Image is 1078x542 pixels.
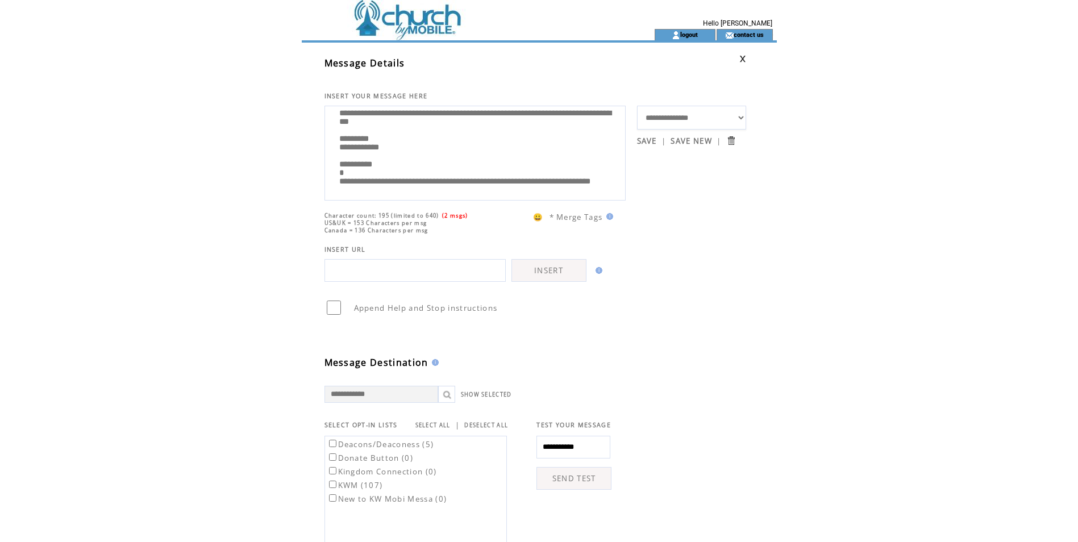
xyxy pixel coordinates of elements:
span: Character count: 195 (limited to 640) [324,212,439,219]
img: help.gif [428,359,439,366]
span: US&UK = 153 Characters per msg [324,219,427,227]
label: Donate Button (0) [327,453,414,463]
a: SAVE NEW [671,136,712,146]
input: Submit [726,135,736,146]
a: DESELECT ALL [464,422,508,429]
label: New to KW Mobi Messa (0) [327,494,447,504]
label: KWM (107) [327,480,383,490]
span: * Merge Tags [550,212,603,222]
span: Append Help and Stop instructions [354,303,498,313]
a: INSERT [511,259,586,282]
label: Kingdom Connection (0) [327,466,437,477]
input: KWM (107) [329,481,336,488]
span: INSERT URL [324,245,366,253]
a: SEND TEST [536,467,611,490]
span: | [661,136,666,146]
input: Kingdom Connection (0) [329,467,336,474]
a: SHOW SELECTED [461,391,512,398]
img: help.gif [603,213,613,220]
span: | [455,420,460,430]
input: New to KW Mobi Messa (0) [329,494,336,502]
span: SELECT OPT-IN LISTS [324,421,398,429]
input: Deacons/Deaconess (5) [329,440,336,447]
span: INSERT YOUR MESSAGE HERE [324,92,428,100]
span: Message Details [324,57,405,69]
a: SELECT ALL [415,422,451,429]
img: contact_us_icon.gif [725,31,734,40]
a: logout [680,31,698,38]
span: (2 msgs) [442,212,468,219]
span: Hello [PERSON_NAME] [703,19,772,27]
label: Deacons/Deaconess (5) [327,439,434,449]
input: Donate Button (0) [329,453,336,461]
span: TEST YOUR MESSAGE [536,421,611,429]
a: SAVE [637,136,657,146]
span: 😀 [533,212,543,222]
span: Canada = 136 Characters per msg [324,227,428,234]
img: help.gif [592,267,602,274]
span: | [717,136,721,146]
a: contact us [734,31,764,38]
img: account_icon.gif [672,31,680,40]
span: Message Destination [324,356,428,369]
